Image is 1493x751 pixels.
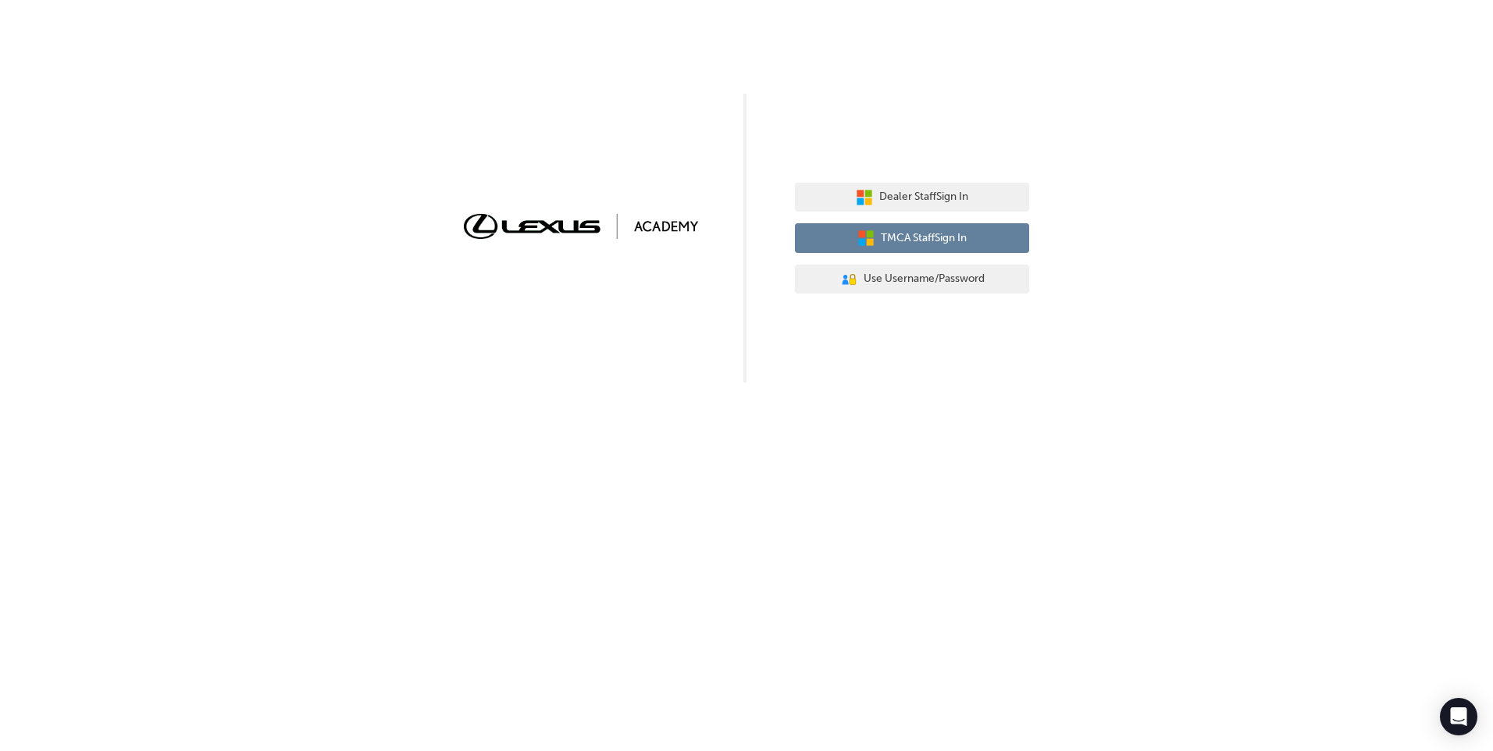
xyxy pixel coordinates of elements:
button: Dealer StaffSign In [795,183,1029,212]
span: TMCA Staff Sign In [881,230,967,247]
img: Trak [464,214,698,238]
button: TMCA StaffSign In [795,223,1029,253]
button: Use Username/Password [795,265,1029,294]
span: Use Username/Password [864,270,985,288]
span: Dealer Staff Sign In [879,188,968,206]
div: Open Intercom Messenger [1440,698,1477,735]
